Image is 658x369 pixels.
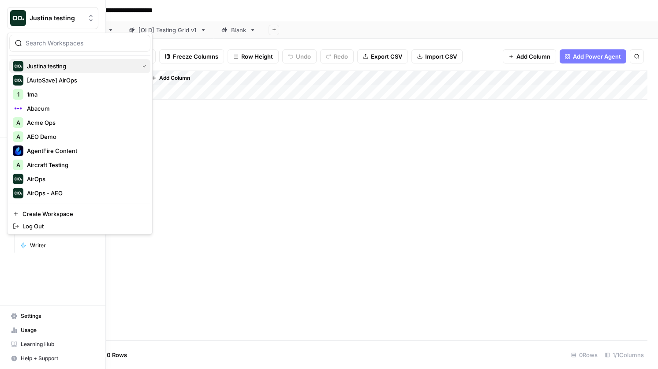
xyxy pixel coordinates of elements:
span: Acme Ops [27,118,143,127]
a: Create Workspace [9,208,150,220]
img: Justina testing Logo [10,10,26,26]
img: AirOps Logo [13,174,23,184]
span: Learning Hub [21,340,94,348]
button: Import CSV [411,49,463,63]
span: A [16,160,20,169]
input: Search Workspaces [26,39,145,48]
button: Redo [320,49,354,63]
span: 1ma [27,90,143,99]
span: Aircraft Testing [27,160,143,169]
span: Settings [21,312,94,320]
div: 1/1 Columns [601,348,647,362]
span: Export CSV [371,52,402,61]
img: [AutoSave] AirOps Logo [13,75,23,86]
span: AEO Demo [27,132,143,141]
span: 1 [17,90,19,99]
button: Row Height [228,49,279,63]
span: A [16,132,20,141]
a: Log Out [9,220,150,232]
button: Freeze Columns [159,49,224,63]
span: Usage [21,326,94,334]
button: Add Power Agent [560,49,626,63]
div: Blank [231,26,246,34]
span: Abacum [27,104,143,113]
span: [AutoSave] AirOps [27,76,143,85]
button: Undo [282,49,317,63]
span: Row Height [241,52,273,61]
div: [OLD] Testing Grid v1 [138,26,197,34]
span: Add Column [159,74,190,82]
a: Usage [7,323,98,337]
a: Blank [214,21,263,39]
span: Redo [334,52,348,61]
span: Justina testing [30,14,83,22]
a: Writer [16,239,98,253]
a: Learning Hub [7,337,98,351]
span: Writer [30,242,94,250]
img: Abacum Logo [13,103,23,114]
span: Add Column [516,52,550,61]
span: AirOps [27,175,143,183]
span: Import CSV [425,52,457,61]
button: Help + Support [7,351,98,365]
span: AgentFire Content [27,146,143,155]
span: A [16,118,20,127]
img: Justina testing Logo [13,61,23,71]
button: Add Column [503,49,556,63]
span: AirOps - AEO [27,189,143,198]
span: Create Workspace [22,209,143,218]
img: AgentFire Content Logo [13,145,23,156]
span: Add 10 Rows [92,350,127,359]
div: Workspace: Justina testing [7,33,153,235]
button: Export CSV [357,49,408,63]
span: Help + Support [21,354,94,362]
img: AirOps - AEO Logo [13,188,23,198]
button: Workspace: Justina testing [7,7,98,29]
span: Undo [296,52,311,61]
span: Freeze Columns [173,52,218,61]
a: [OLD] Testing Grid v1 [121,21,214,39]
span: Justina testing [27,62,135,71]
button: Add Column [148,72,194,84]
span: Log Out [22,222,143,231]
span: Add Power Agent [573,52,621,61]
div: 0 Rows [568,348,601,362]
a: Settings [7,309,98,323]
